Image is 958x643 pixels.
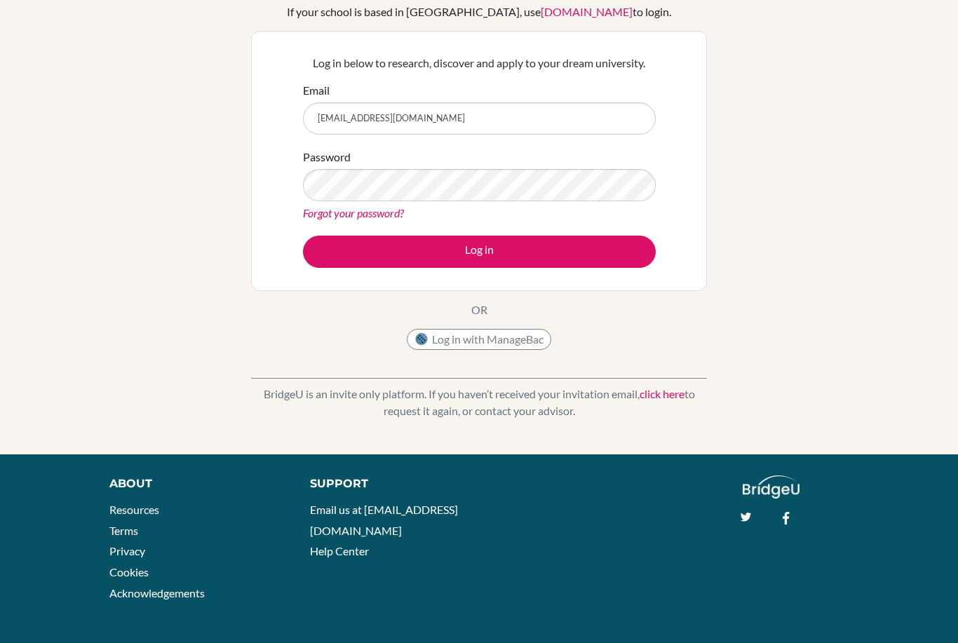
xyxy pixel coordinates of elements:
[109,544,145,557] a: Privacy
[303,149,351,165] label: Password
[310,544,369,557] a: Help Center
[541,5,633,18] a: [DOMAIN_NAME]
[743,475,800,499] img: logo_white@2x-f4f0deed5e89b7ecb1c2cc34c3e3d731f90f0f143d5ea2071677605dd97b5244.png
[109,524,138,537] a: Terms
[109,475,278,492] div: About
[109,586,205,600] a: Acknowledgements
[251,386,707,419] p: BridgeU is an invite only platform. If you haven’t received your invitation email, to request it ...
[471,302,487,318] p: OR
[287,4,671,20] div: If your school is based in [GEOGRAPHIC_DATA], use to login.
[303,55,656,72] p: Log in below to research, discover and apply to your dream university.
[407,329,551,350] button: Log in with ManageBac
[640,387,684,400] a: click here
[109,503,159,516] a: Resources
[109,565,149,578] a: Cookies
[303,236,656,268] button: Log in
[303,206,404,219] a: Forgot your password?
[310,475,465,492] div: Support
[303,82,330,99] label: Email
[310,503,458,537] a: Email us at [EMAIL_ADDRESS][DOMAIN_NAME]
